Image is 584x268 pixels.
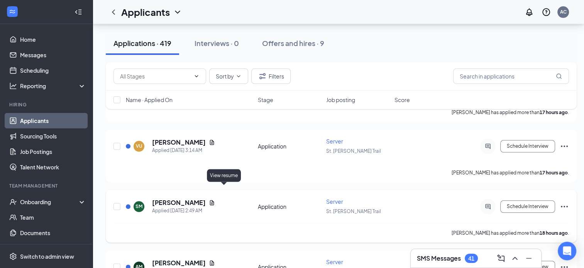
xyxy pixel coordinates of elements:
[483,143,493,149] svg: ActiveChat
[136,143,142,149] div: VU
[152,207,215,215] div: Applied [DATE] 2:49 AM
[251,68,291,84] button: Filter Filters
[207,169,241,182] div: View resume
[8,8,16,15] svg: WorkstreamLogo
[523,252,535,265] button: Minimize
[560,9,567,15] div: AC
[20,198,80,206] div: Onboarding
[209,139,215,145] svg: Document
[453,68,569,84] input: Search in applications
[209,200,215,206] svg: Document
[20,82,86,90] div: Reporting
[20,47,86,63] a: Messages
[9,183,85,189] div: Team Management
[209,260,215,266] svg: Document
[560,202,569,211] svg: Ellipses
[152,138,206,147] h5: [PERSON_NAME]
[216,73,234,79] span: Sort by
[556,73,562,79] svg: MagnifyingGlass
[135,203,142,210] div: SM
[20,159,86,175] a: Talent Network
[20,225,86,241] a: Documents
[326,198,343,205] span: Server
[326,148,381,154] span: St. [PERSON_NAME] Trail
[235,73,242,79] svg: ChevronDown
[258,142,322,150] div: Application
[113,38,171,48] div: Applications · 419
[152,147,215,154] div: Applied [DATE] 3:14 AM
[20,210,86,225] a: Team
[121,5,170,19] h1: Applicants
[9,198,17,206] svg: UserCheck
[468,255,474,262] div: 41
[452,169,569,176] p: [PERSON_NAME] has applied more than .
[483,203,493,210] svg: ActiveChat
[558,242,576,260] div: Open Intercom Messenger
[326,138,343,145] span: Server
[540,230,568,236] b: 18 hours ago
[20,144,86,159] a: Job Postings
[417,254,461,263] h3: SMS Messages
[258,96,273,104] span: Stage
[209,68,248,84] button: Sort byChevronDown
[452,230,569,236] p: [PERSON_NAME] has applied more than .
[9,253,17,260] svg: Settings
[258,203,322,210] div: Application
[193,73,200,79] svg: ChevronDown
[126,96,173,104] span: Name · Applied On
[152,198,206,207] h5: [PERSON_NAME]
[524,254,533,263] svg: Minimize
[9,82,17,90] svg: Analysis
[20,253,74,260] div: Switch to admin view
[74,8,82,16] svg: Collapse
[540,170,568,176] b: 17 hours ago
[542,7,551,17] svg: QuestionInfo
[20,63,86,78] a: Scheduling
[120,72,190,80] input: All Stages
[20,113,86,128] a: Applicants
[326,208,381,214] span: St. [PERSON_NAME] Trail
[495,252,507,265] button: ComposeMessage
[500,140,555,152] button: Schedule Interview
[262,38,324,48] div: Offers and hires · 9
[525,7,534,17] svg: Notifications
[326,258,343,265] span: Server
[9,101,85,108] div: Hiring
[258,72,267,81] svg: Filter
[20,32,86,47] a: Home
[560,142,569,151] svg: Ellipses
[20,241,86,256] a: Surveys
[509,252,521,265] button: ChevronUp
[152,259,206,267] h5: [PERSON_NAME]
[496,254,506,263] svg: ComposeMessage
[195,38,239,48] div: Interviews · 0
[20,128,86,144] a: Sourcing Tools
[326,96,355,104] span: Job posting
[173,7,182,17] svg: ChevronDown
[109,7,118,17] svg: ChevronLeft
[394,96,410,104] span: Score
[500,200,555,213] button: Schedule Interview
[510,254,520,263] svg: ChevronUp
